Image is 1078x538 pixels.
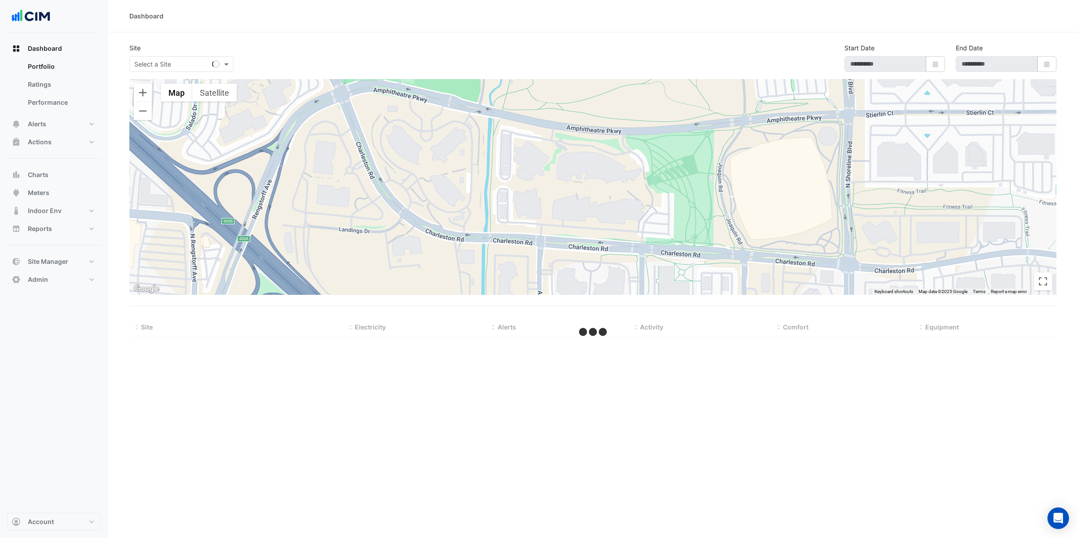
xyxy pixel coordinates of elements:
a: Portfolio [21,58,101,76]
span: Equipment [925,323,959,331]
button: Zoom out [134,102,152,120]
app-icon: Alerts [12,120,21,129]
span: Site [141,323,153,331]
app-icon: Meters [12,188,21,197]
button: Show satellite imagery [192,84,237,102]
div: Dashboard [7,58,101,115]
span: Actions [28,138,52,147]
button: Toggle fullscreen view [1034,272,1052,290]
span: Reports [28,224,52,233]
span: Alerts [28,120,46,129]
button: Dashboard [7,40,101,58]
div: Open Intercom Messenger [1047,507,1069,529]
label: Site [129,43,141,53]
app-icon: Reports [12,224,21,233]
img: Company Logo [11,7,51,25]
span: Activity [640,323,663,331]
button: Admin [7,271,101,289]
button: Show street map [161,84,192,102]
button: Account [7,513,101,531]
span: Charts [28,170,49,179]
span: Dashboard [28,44,62,53]
span: Electricity [355,323,386,331]
button: Actions [7,133,101,151]
span: Comfort [783,323,808,331]
button: Site Manager [7,253,101,271]
a: Report a map error [991,289,1027,294]
app-icon: Indoor Env [12,206,21,215]
div: Dashboard [129,11,163,21]
button: Reports [7,220,101,238]
button: Alerts [7,115,101,133]
span: Map data ©2025 Google [919,289,968,294]
app-icon: Site Manager [12,257,21,266]
span: Alerts [498,323,516,331]
span: Account [28,517,54,526]
button: Meters [7,184,101,202]
button: Keyboard shortcuts [875,289,913,295]
app-icon: Dashboard [12,44,21,53]
label: End Date [956,43,983,53]
a: Open this area in Google Maps (opens a new window) [132,283,161,295]
app-icon: Charts [12,170,21,179]
a: Performance [21,93,101,111]
span: Admin [28,275,48,284]
img: Google [132,283,161,295]
app-icon: Actions [12,138,21,147]
a: Ratings [21,76,101,93]
a: Terms [973,289,985,294]
button: Zoom in [134,84,152,102]
span: Meters [28,188,49,197]
label: Start Date [844,43,875,53]
span: Indoor Env [28,206,62,215]
span: Site Manager [28,257,68,266]
app-icon: Admin [12,275,21,284]
button: Indoor Env [7,202,101,220]
button: Charts [7,166,101,184]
